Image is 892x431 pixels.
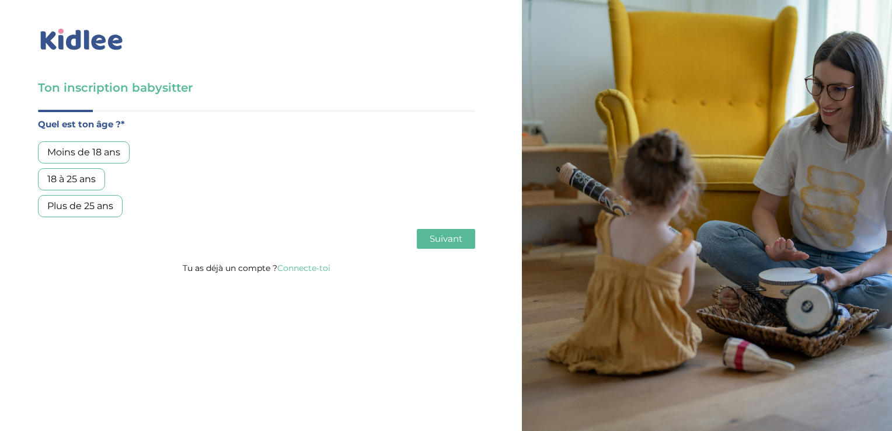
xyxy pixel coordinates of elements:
p: Tu as déjà un compte ? [38,260,475,276]
div: Moins de 18 ans [38,141,130,164]
button: Suivant [417,229,475,249]
img: logo_kidlee_bleu [38,26,126,53]
a: Connecte-toi [277,263,330,273]
button: Précédent [38,229,93,249]
h3: Ton inscription babysitter [38,79,475,96]
span: Suivant [430,233,462,244]
div: 18 à 25 ans [38,168,105,190]
label: Quel est ton âge ?* [38,117,475,132]
div: Plus de 25 ans [38,195,123,217]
